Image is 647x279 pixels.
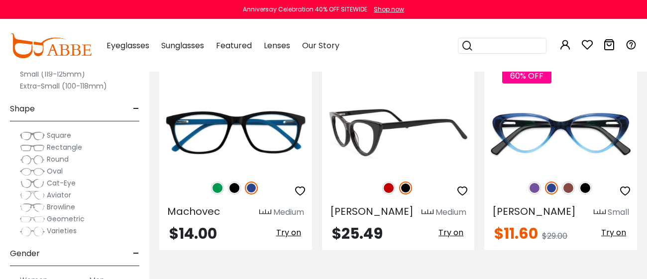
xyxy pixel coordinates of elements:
[228,182,241,194] img: Black
[167,204,220,218] span: Machovec
[330,204,414,218] span: [PERSON_NAME]
[47,202,75,212] span: Browline
[47,142,82,152] span: Rectangle
[243,5,367,14] div: Anniversay Celebration 40% OFF SITEWIDE
[20,190,45,200] img: Aviator.png
[374,5,404,14] div: Shop now
[494,223,538,244] span: $11.60
[159,94,312,171] img: Blue Machovec - Acetate ,Universal Bridge Fit
[542,230,567,242] span: $29.00
[492,204,576,218] span: [PERSON_NAME]
[245,182,258,194] img: Blue
[20,214,45,224] img: Geometric.png
[598,226,629,239] button: Try on
[276,227,301,238] span: Try on
[20,226,45,237] img: Varieties.png
[211,182,224,194] img: Green
[528,182,541,194] img: Purple
[322,94,475,171] img: Black Nora - Acetate ,Universal Bridge Fit
[399,182,412,194] img: Black
[10,97,35,121] span: Shape
[562,182,575,194] img: Brown
[133,242,139,266] span: -
[484,94,637,171] img: Blue Hannah - Acetate ,Universal Bridge Fit
[302,40,339,51] span: Our Story
[216,40,252,51] span: Featured
[20,155,45,165] img: Round.png
[169,223,217,244] span: $14.00
[545,182,558,194] img: Blue
[161,40,204,51] span: Sunglasses
[382,182,395,194] img: Red
[47,190,71,200] span: Aviator
[601,227,626,238] span: Try on
[502,68,551,84] span: 60% OFF
[332,223,383,244] span: $25.49
[438,227,463,238] span: Try on
[47,154,69,164] span: Round
[47,226,77,236] span: Varieties
[133,97,139,121] span: -
[259,209,271,216] img: size ruler
[47,166,63,176] span: Oval
[107,40,149,51] span: Eyeglasses
[47,130,71,140] span: Square
[20,202,45,212] img: Browline.png
[422,209,433,216] img: size ruler
[20,143,45,153] img: Rectangle.png
[594,209,606,216] img: size ruler
[579,182,592,194] img: Black
[47,214,85,224] span: Geometric
[273,226,304,239] button: Try on
[435,226,466,239] button: Try on
[273,206,304,218] div: Medium
[435,206,466,218] div: Medium
[264,40,290,51] span: Lenses
[10,33,92,58] img: abbeglasses.com
[20,167,45,177] img: Oval.png
[47,178,76,188] span: Cat-Eye
[20,68,85,80] label: Small (119-125mm)
[369,5,404,13] a: Shop now
[20,179,45,188] img: Cat-Eye.png
[20,131,45,141] img: Square.png
[608,206,629,218] div: Small
[10,242,40,266] span: Gender
[20,80,107,92] label: Extra-Small (100-118mm)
